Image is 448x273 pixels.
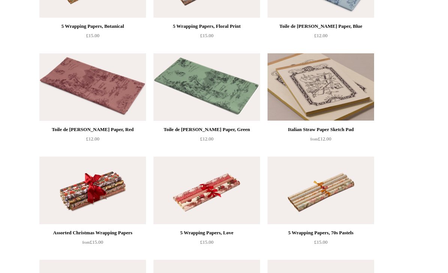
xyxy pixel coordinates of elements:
[314,33,328,38] span: £12.00
[310,137,318,141] span: from
[153,125,260,156] a: Toile de [PERSON_NAME] Paper, Green £12.00
[82,240,90,244] span: from
[153,22,260,53] a: 5 Wrapping Papers, Floral Print £15.00
[153,157,260,224] img: 5 Wrapping Papers, Love
[39,157,146,224] img: Assorted Christmas Wrapping Papers
[269,22,372,31] div: Toile de [PERSON_NAME] Paper, Blue
[268,157,374,224] a: 5 Wrapping Papers, 70s Pastels 5 Wrapping Papers, 70s Pastels
[86,33,99,38] span: £15.00
[41,22,144,31] div: 5 Wrapping Papers, Botanical
[82,239,103,245] span: £15.00
[200,239,213,245] span: £15.00
[268,228,374,259] a: 5 Wrapping Papers, 70s Pastels £15.00
[153,228,260,259] a: 5 Wrapping Papers, Love £15.00
[39,157,146,224] a: Assorted Christmas Wrapping Papers Assorted Christmas Wrapping Papers
[39,22,146,53] a: 5 Wrapping Papers, Botanical £15.00
[269,228,372,237] div: 5 Wrapping Papers, 70s Pastels
[39,53,146,121] a: Toile de Jouy Tissue Paper, Red Toile de Jouy Tissue Paper, Red
[86,136,99,142] span: £12.00
[155,22,258,31] div: 5 Wrapping Papers, Floral Print
[153,157,260,224] a: 5 Wrapping Papers, Love 5 Wrapping Papers, Love
[39,228,146,259] a: Assorted Christmas Wrapping Papers from£15.00
[155,125,258,134] div: Toile de [PERSON_NAME] Paper, Green
[268,53,374,121] img: Italian Straw Paper Sketch Pad
[41,125,144,134] div: Toile de [PERSON_NAME] Paper, Red
[268,22,374,53] a: Toile de [PERSON_NAME] Paper, Blue £12.00
[269,125,372,134] div: Italian Straw Paper Sketch Pad
[39,53,146,121] img: Toile de Jouy Tissue Paper, Red
[200,33,213,38] span: £15.00
[268,125,374,156] a: Italian Straw Paper Sketch Pad from£12.00
[155,228,258,237] div: 5 Wrapping Papers, Love
[200,136,213,142] span: £12.00
[310,136,331,142] span: £12.00
[41,228,144,237] div: Assorted Christmas Wrapping Papers
[39,125,146,156] a: Toile de [PERSON_NAME] Paper, Red £12.00
[314,239,328,245] span: £15.00
[153,53,260,121] img: Toile de Jouy Tissue Paper, Green
[153,53,260,121] a: Toile de Jouy Tissue Paper, Green Toile de Jouy Tissue Paper, Green
[268,53,374,121] a: Italian Straw Paper Sketch Pad Italian Straw Paper Sketch Pad
[268,157,374,224] img: 5 Wrapping Papers, 70s Pastels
